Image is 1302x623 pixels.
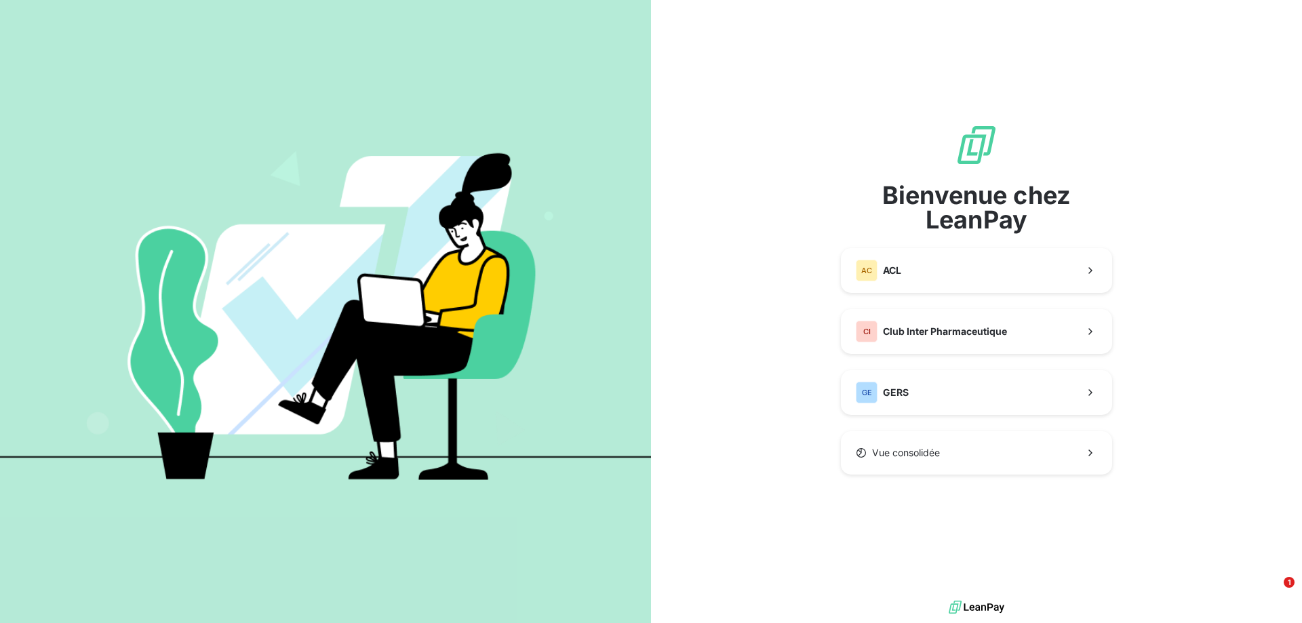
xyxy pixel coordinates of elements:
button: CIClub Inter Pharmaceutique [841,309,1112,354]
div: CI [856,321,877,342]
button: Vue consolidée [841,431,1112,475]
span: Club Inter Pharmaceutique [883,325,1007,338]
div: GE [856,382,877,403]
iframe: Intercom live chat [1256,577,1288,609]
button: ACACL [841,248,1112,293]
div: AC [856,260,877,281]
span: Bienvenue chez LeanPay [841,183,1112,232]
span: Vue consolidée [872,446,940,460]
span: GERS [883,386,909,399]
button: GEGERS [841,370,1112,415]
img: logo sigle [955,123,998,167]
span: ACL [883,264,901,277]
span: 1 [1284,577,1295,588]
img: logo [949,597,1004,618]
